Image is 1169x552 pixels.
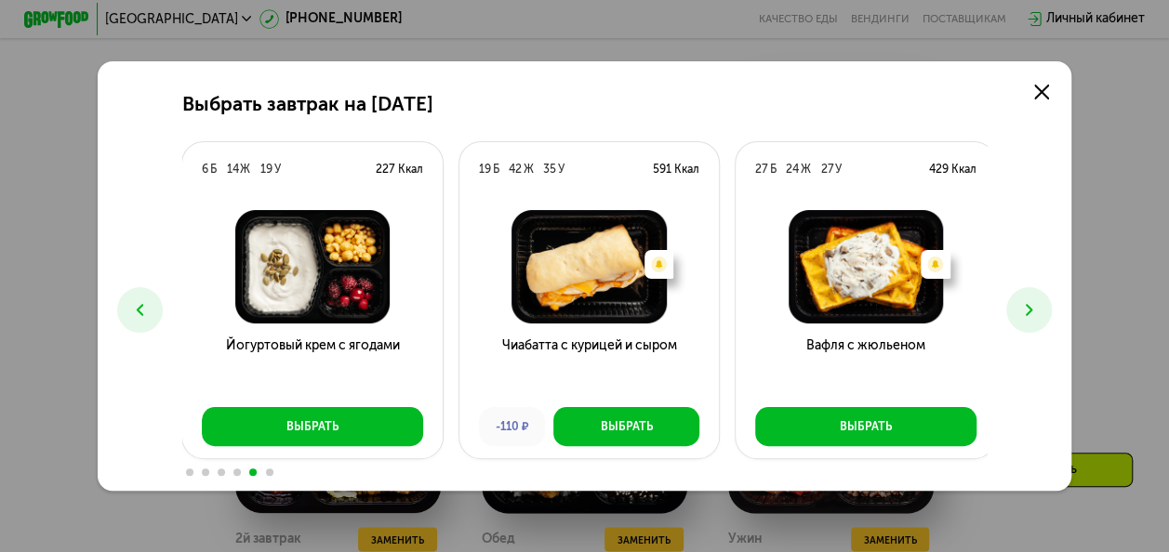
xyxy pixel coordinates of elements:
button: Выбрать [202,407,422,446]
div: 27 [755,162,768,177]
div: 19 [260,162,272,177]
div: У [558,162,565,177]
div: У [835,162,842,177]
div: 42 [509,162,522,177]
div: Б [210,162,217,177]
h3: Чиабатта с курицей и сыром [459,336,719,395]
img: Йогуртовый крем с ягодами [195,210,429,323]
div: Ж [801,162,811,177]
div: 24 [786,162,799,177]
div: Выбрать [840,419,892,435]
div: Выбрать [600,419,652,435]
div: Б [770,162,777,177]
button: Выбрать [553,407,700,446]
div: 6 [202,162,208,177]
img: Чиабатта с курицей и сыром [472,210,706,323]
div: У [274,162,281,177]
div: Б [492,162,498,177]
div: Ж [240,162,250,177]
div: Ж [524,162,534,177]
div: Выбрать [286,419,339,435]
div: 35 [543,162,556,177]
h3: Вафля с жюльеном [736,336,995,395]
h3: Йогуртовый крем с ягодами [182,336,442,395]
h2: Выбрать завтрак на [DATE] [182,93,433,115]
div: 14 [227,162,239,177]
div: 227 Ккал [376,162,423,177]
button: Выбрать [755,407,976,446]
div: 19 [479,162,491,177]
div: 429 Ккал [929,162,976,177]
div: -110 ₽ [479,407,545,446]
img: Вафля с жюльеном [749,210,982,323]
div: 27 [820,162,833,177]
div: 591 Ккал [653,162,699,177]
